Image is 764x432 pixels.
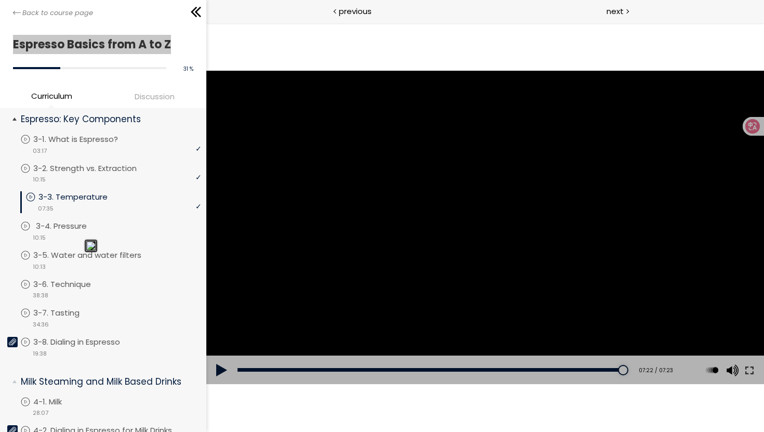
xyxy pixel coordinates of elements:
p: 3-1. What is Espresso? [33,134,139,145]
p: 3-3. Temperature [38,191,128,203]
p: 3-2. Strength vs. Extraction [33,163,157,174]
span: Curriculum [31,90,72,102]
span: 07:35 [38,204,54,213]
p: Espresso: Key Components [21,113,193,126]
div: Change playback rate [496,333,515,362]
div: 07:22 / 07:23 [427,344,467,352]
a: Back to course page [13,8,93,18]
span: Back to course page [22,8,93,18]
span: 10:15 [33,175,46,184]
p: 3-4. Pressure [36,220,108,232]
button: Volume [517,333,532,362]
span: 10:15 [33,233,46,242]
span: 03:17 [33,147,47,155]
p: Milk Steaming and Milk Based Drinks [21,375,193,388]
h1: Espresso Basics from A to Z [13,35,188,54]
button: Play back rate [498,333,513,362]
span: next [607,5,624,17]
span: 31 % [183,65,193,73]
span: Discussion [135,90,175,102]
span: previous [339,5,372,17]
